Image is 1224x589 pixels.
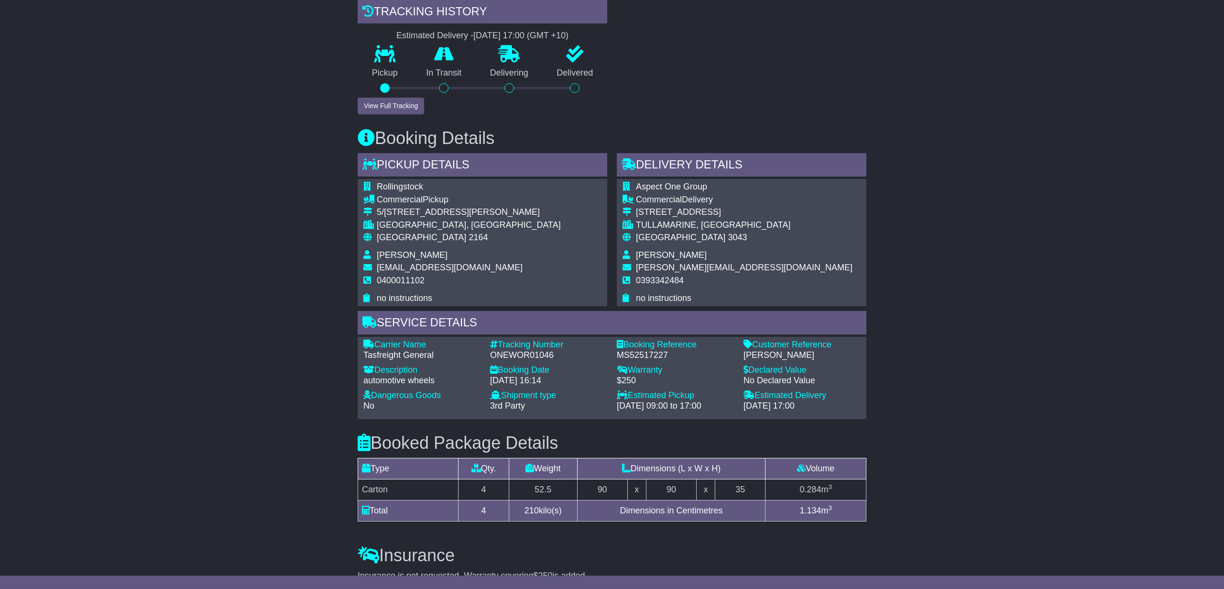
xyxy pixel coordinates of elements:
[743,340,861,350] div: Customer Reference
[617,401,734,411] div: [DATE] 09:00 to 17:00
[799,485,821,494] span: 0.284
[363,401,374,411] span: No
[617,365,734,376] div: Warranty
[358,500,459,522] td: Total
[358,458,459,479] td: Type
[636,195,852,205] div: Delivery
[743,350,861,361] div: [PERSON_NAME]
[636,207,852,218] div: [STREET_ADDRESS]
[509,479,577,500] td: 52.5
[358,571,866,581] div: Insurance is not requested. Warranty covering is added.
[636,293,691,303] span: no instructions
[363,390,481,401] div: Dangerous Goods
[617,340,734,350] div: Booking Reference
[363,365,481,376] div: Description
[636,276,684,285] span: 0393342484
[828,483,832,490] sup: 3
[743,365,861,376] div: Declared Value
[577,479,627,500] td: 90
[627,479,646,500] td: x
[377,293,432,303] span: no instructions
[490,350,607,361] div: ONEWOR01046
[469,233,488,242] span: 2164
[377,263,523,272] span: [EMAIL_ADDRESS][DOMAIN_NAME]
[765,458,866,479] td: Volume
[490,340,607,350] div: Tracking Number
[358,479,459,500] td: Carton
[358,31,607,41] div: Estimated Delivery -
[358,311,866,337] div: Service Details
[577,458,765,479] td: Dimensions (L x W x H)
[534,571,553,580] span: $250
[617,350,734,361] div: MS52517227
[636,182,707,191] span: Aspect One Group
[509,500,577,522] td: kilo(s)
[697,479,715,500] td: x
[743,401,861,411] div: [DATE] 17:00
[377,250,448,260] span: [PERSON_NAME]
[459,479,509,500] td: 4
[743,376,861,386] div: No Declared Value
[543,68,608,78] p: Delivered
[377,195,423,204] span: Commercial
[617,390,734,401] div: Estimated Pickup
[363,340,481,350] div: Carrier Name
[490,365,607,376] div: Booking Date
[828,504,832,511] sup: 3
[377,182,423,191] span: Rollingstock
[459,458,509,479] td: Qty.
[743,390,861,401] div: Estimated Delivery
[636,195,682,204] span: Commercial
[577,500,765,522] td: Dimensions in Centimetres
[473,31,568,41] div: [DATE] 17:00 (GMT +10)
[715,479,765,500] td: 35
[617,153,866,179] div: Delivery Details
[636,263,852,272] span: [PERSON_NAME][EMAIL_ADDRESS][DOMAIN_NAME]
[377,233,466,242] span: [GEOGRAPHIC_DATA]
[358,433,866,453] h3: Booked Package Details
[490,390,607,401] div: Shipment type
[358,98,424,114] button: View Full Tracking
[358,68,412,78] p: Pickup
[799,506,821,515] span: 1.134
[765,500,866,522] td: m
[377,195,561,205] div: Pickup
[412,68,476,78] p: In Transit
[358,546,866,565] h3: Insurance
[728,233,747,242] span: 3043
[636,233,725,242] span: [GEOGRAPHIC_DATA]
[476,68,543,78] p: Delivering
[509,458,577,479] td: Weight
[490,401,525,411] span: 3rd Party
[363,376,481,386] div: automotive wheels
[646,479,696,500] td: 90
[636,220,852,231] div: TULLAMARINE, [GEOGRAPHIC_DATA]
[358,129,866,148] h3: Booking Details
[377,207,561,218] div: 5/[STREET_ADDRESS][PERSON_NAME]
[765,479,866,500] td: m
[363,350,481,361] div: Tasfreight General
[490,376,607,386] div: [DATE] 16:14
[459,500,509,522] td: 4
[525,506,539,515] span: 210
[377,276,425,285] span: 0400011102
[636,250,707,260] span: [PERSON_NAME]
[617,376,734,386] div: $250
[358,153,607,179] div: Pickup Details
[377,220,561,231] div: [GEOGRAPHIC_DATA], [GEOGRAPHIC_DATA]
